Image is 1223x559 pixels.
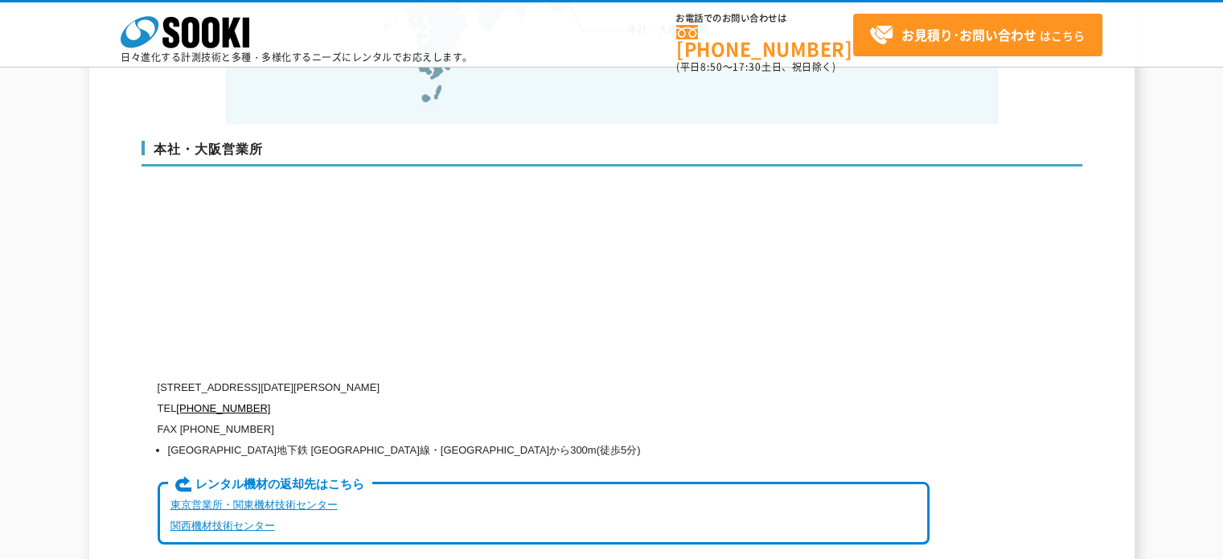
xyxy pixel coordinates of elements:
[901,25,1036,44] strong: お見積り･お問い合わせ
[676,60,835,74] span: (平日 ～ 土日、祝日除く)
[158,419,930,440] p: FAX [PHONE_NUMBER]
[170,520,275,532] a: 関西機材技術センター
[176,402,270,414] a: [PHONE_NUMBER]
[168,440,930,461] li: [GEOGRAPHIC_DATA]地下鉄 [GEOGRAPHIC_DATA]線・[GEOGRAPHIC_DATA]から300m(徒歩5分)
[158,377,930,398] p: [STREET_ADDRESS][DATE][PERSON_NAME]
[869,23,1085,47] span: はこちら
[158,398,930,419] p: TEL
[853,14,1102,56] a: お見積り･お問い合わせはこちら
[168,476,371,494] span: レンタル機材の返却先はこちら
[700,60,723,74] span: 8:50
[733,60,761,74] span: 17:30
[676,14,853,23] span: お電話でのお問い合わせは
[121,52,473,62] p: 日々進化する計測技術と多種・多様化するニーズにレンタルでお応えします。
[142,141,1082,166] h3: 本社・大阪営業所
[170,499,338,511] a: 東京営業所・関東機材技術センター
[676,25,853,58] a: [PHONE_NUMBER]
